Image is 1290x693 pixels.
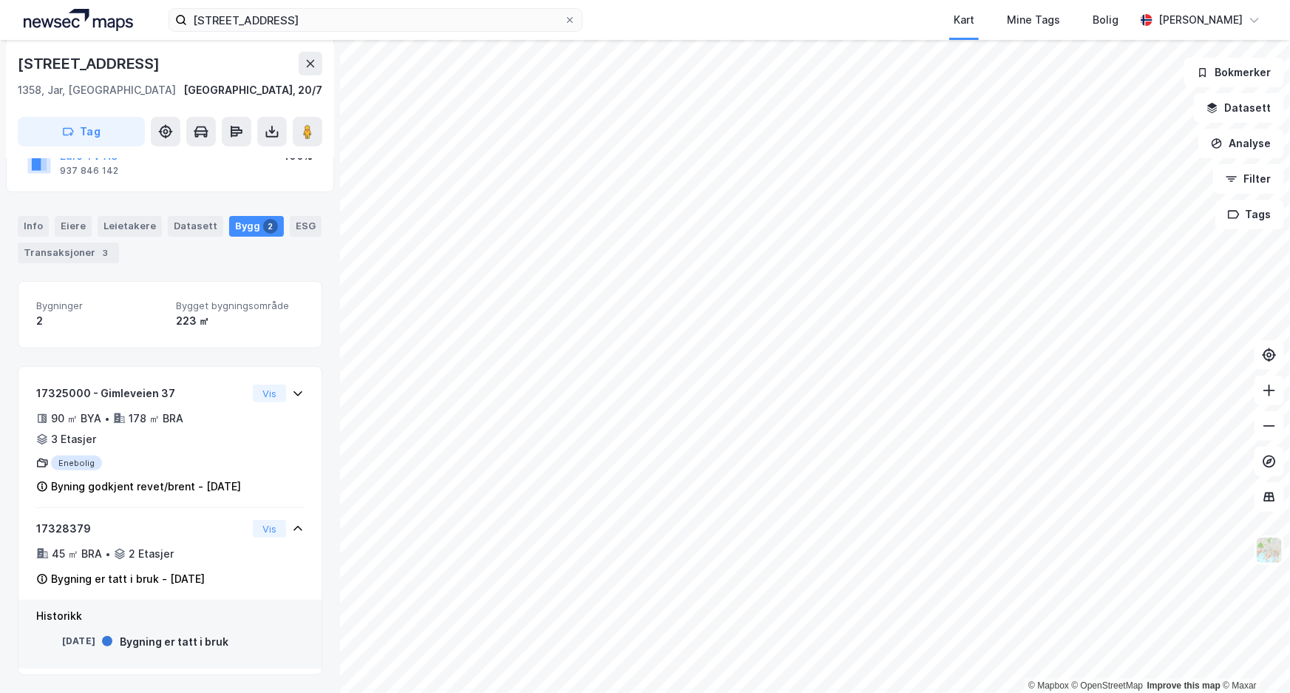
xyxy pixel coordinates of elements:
[36,520,247,538] div: 17328379
[18,81,176,99] div: 1358, Jar, [GEOGRAPHIC_DATA]
[55,216,92,237] div: Eiere
[1072,680,1144,691] a: OpenStreetMap
[51,410,101,427] div: 90 ㎡ BYA
[290,216,322,237] div: ESG
[1184,58,1284,87] button: Bokmerker
[954,11,974,29] div: Kart
[1215,200,1284,229] button: Tags
[51,478,241,496] div: Byning godkjent revet/brent - [DATE]
[1216,622,1290,693] iframe: Chat Widget
[60,165,118,177] div: 937 846 142
[36,635,95,648] div: [DATE]
[36,385,247,402] div: 17325000 - Gimleveien 37
[120,633,228,651] div: Bygning er tatt i bruk
[98,246,113,260] div: 3
[51,430,96,448] div: 3 Etasjer
[1007,11,1060,29] div: Mine Tags
[51,570,205,588] div: Bygning er tatt i bruk - [DATE]
[1198,129,1284,158] button: Analyse
[1028,680,1069,691] a: Mapbox
[1147,680,1221,691] a: Improve this map
[24,9,133,31] img: logo.a4113a55bc3d86da70a041830d287a7e.svg
[18,216,49,237] div: Info
[1093,11,1118,29] div: Bolig
[98,216,162,237] div: Leietakere
[229,216,284,237] div: Bygg
[176,312,304,330] div: 223 ㎡
[253,520,286,538] button: Vis
[36,312,164,330] div: 2
[104,413,110,425] div: •
[18,52,163,75] div: [STREET_ADDRESS]
[1194,93,1284,123] button: Datasett
[263,219,278,234] div: 2
[183,81,322,99] div: [GEOGRAPHIC_DATA], 20/7
[1216,622,1290,693] div: Kontrollprogram for chat
[18,243,119,263] div: Transaksjoner
[1255,536,1283,564] img: Z
[129,545,174,563] div: 2 Etasjer
[36,300,164,312] span: Bygninger
[1213,164,1284,194] button: Filter
[187,9,564,31] input: Søk på adresse, matrikkel, gårdeiere, leietakere eller personer
[18,117,145,146] button: Tag
[52,545,102,563] div: 45 ㎡ BRA
[36,607,304,625] div: Historikk
[105,548,111,560] div: •
[176,300,304,312] span: Bygget bygningsområde
[1158,11,1243,29] div: [PERSON_NAME]
[168,216,223,237] div: Datasett
[129,410,183,427] div: 178 ㎡ BRA
[253,385,286,402] button: Vis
